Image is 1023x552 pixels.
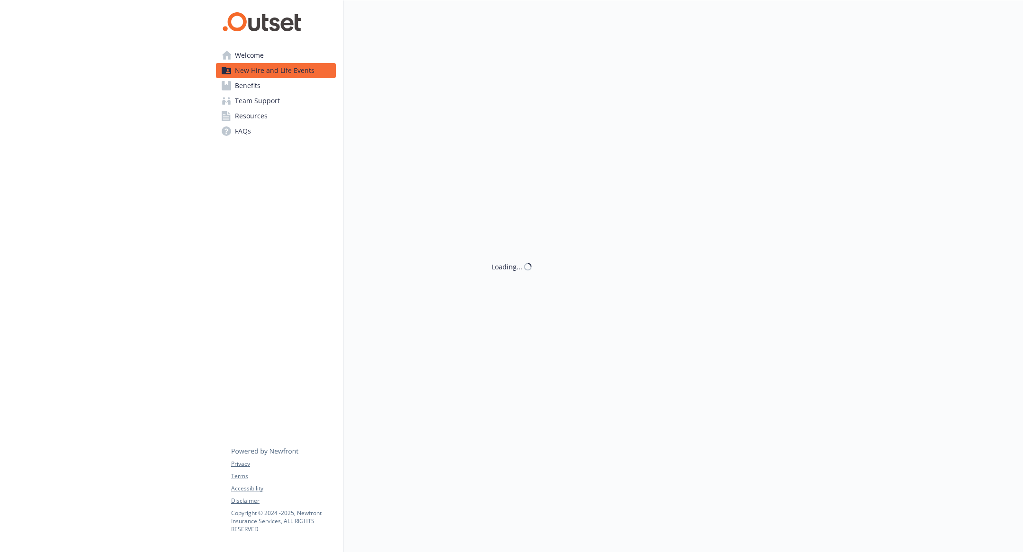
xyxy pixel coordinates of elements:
span: FAQs [235,124,251,139]
p: Copyright © 2024 - 2025 , Newfront Insurance Services, ALL RIGHTS RESERVED [231,509,335,533]
span: Team Support [235,93,280,108]
span: Benefits [235,78,260,93]
span: Resources [235,108,268,124]
a: Resources [216,108,336,124]
a: New Hire and Life Events [216,63,336,78]
a: Team Support [216,93,336,108]
span: New Hire and Life Events [235,63,314,78]
a: Privacy [231,460,335,468]
a: Benefits [216,78,336,93]
a: Disclaimer [231,497,335,505]
div: Loading... [492,262,522,272]
a: Terms [231,472,335,481]
a: FAQs [216,124,336,139]
a: Welcome [216,48,336,63]
span: Welcome [235,48,264,63]
a: Accessibility [231,484,335,493]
